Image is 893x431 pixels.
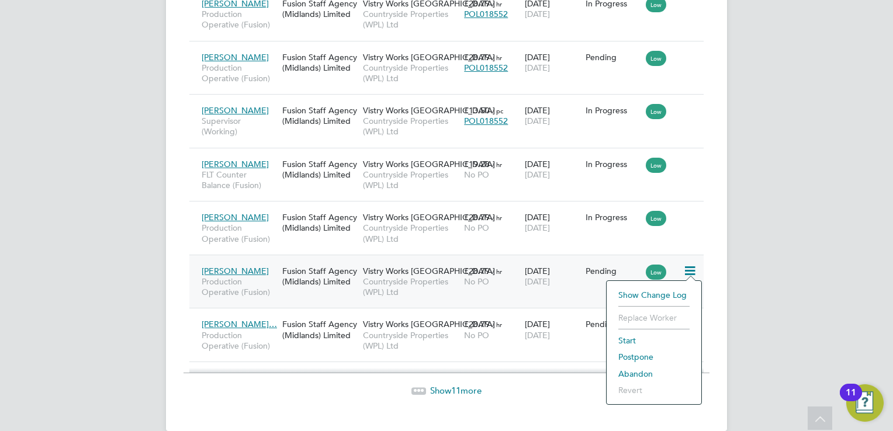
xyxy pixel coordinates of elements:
[525,62,550,73] span: [DATE]
[586,212,641,223] div: In Progress
[202,105,269,116] span: [PERSON_NAME]
[612,287,695,303] li: Show change log
[202,212,269,223] span: [PERSON_NAME]
[363,159,495,169] span: Vistry Works [GEOGRAPHIC_DATA]
[202,276,276,297] span: Production Operative (Fusion)
[492,320,502,329] span: / hr
[451,385,461,396] span: 11
[363,266,495,276] span: Vistry Works [GEOGRAPHIC_DATA]
[525,223,550,233] span: [DATE]
[199,99,704,109] a: [PERSON_NAME]Supervisor (Working)Fusion Staff Agency (Midlands) LimitedVistry Works [GEOGRAPHIC_D...
[279,260,360,293] div: Fusion Staff Agency (Midlands) Limited
[202,319,277,329] span: [PERSON_NAME]…
[646,211,666,226] span: Low
[525,9,550,19] span: [DATE]
[646,51,666,66] span: Low
[492,160,502,169] span: / hr
[363,330,458,351] span: Countryside Properties (WPL) Ltd
[525,116,550,126] span: [DATE]
[199,206,704,215] a: [PERSON_NAME]Production Operative (Fusion)Fusion Staff Agency (Midlands) LimitedVistry Works [GEO...
[202,266,269,276] span: [PERSON_NAME]
[279,153,360,186] div: Fusion Staff Agency (Midlands) Limited
[202,62,276,84] span: Production Operative (Fusion)
[202,159,269,169] span: [PERSON_NAME]
[612,366,695,382] li: Abandon
[522,99,583,132] div: [DATE]
[202,223,276,244] span: Production Operative (Fusion)
[646,158,666,173] span: Low
[525,330,550,340] span: [DATE]
[363,9,458,30] span: Countryside Properties (WPL) Ltd
[464,223,489,233] span: No PO
[464,276,489,287] span: No PO
[279,99,360,132] div: Fusion Staff Agency (Midlands) Limited
[363,105,495,116] span: Vistry Works [GEOGRAPHIC_DATA]
[522,46,583,79] div: [DATE]
[464,105,490,116] span: £13.50
[464,319,490,329] span: £28.79
[464,9,508,19] span: POL018552
[646,104,666,119] span: Low
[586,319,641,329] div: Pending
[363,52,495,62] span: Vistry Works [GEOGRAPHIC_DATA]
[522,260,583,293] div: [DATE]
[464,52,490,62] span: £28.79
[202,169,276,190] span: FLT Counter Balance (Fusion)
[492,106,503,115] span: / pc
[363,223,458,244] span: Countryside Properties (WPL) Ltd
[464,169,489,180] span: No PO
[846,384,884,422] button: Open Resource Center, 11 new notifications
[464,212,490,223] span: £28.79
[202,116,276,137] span: Supervisor (Working)
[464,266,490,276] span: £28.79
[363,62,458,84] span: Countryside Properties (WPL) Ltd
[646,265,666,280] span: Low
[612,349,695,365] li: Postpone
[612,332,695,349] li: Start
[279,206,360,239] div: Fusion Staff Agency (Midlands) Limited
[363,116,458,137] span: Countryside Properties (WPL) Ltd
[612,382,695,398] li: Revert
[279,46,360,79] div: Fusion Staff Agency (Midlands) Limited
[492,213,502,222] span: / hr
[846,392,856,408] div: 11
[525,169,550,180] span: [DATE]
[522,313,583,346] div: [DATE]
[612,310,695,326] li: Replace Worker
[199,46,704,55] a: [PERSON_NAME]Production Operative (Fusion)Fusion Staff Agency (Midlands) LimitedVistry Works [GEO...
[202,52,269,62] span: [PERSON_NAME]
[492,53,502,62] span: / hr
[586,159,641,169] div: In Progress
[586,52,641,62] div: Pending
[492,267,502,276] span: / hr
[199,259,704,269] a: [PERSON_NAME]Production Operative (Fusion)Fusion Staff Agency (Midlands) LimitedVistry Works [GEO...
[464,330,489,340] span: No PO
[464,62,508,73] span: POL018552
[202,330,276,351] span: Production Operative (Fusion)
[363,276,458,297] span: Countryside Properties (WPL) Ltd
[202,9,276,30] span: Production Operative (Fusion)
[430,385,482,396] span: Show more
[525,276,550,287] span: [DATE]
[522,206,583,239] div: [DATE]
[363,319,495,329] span: Vistry Works [GEOGRAPHIC_DATA]
[279,313,360,346] div: Fusion Staff Agency (Midlands) Limited
[586,105,641,116] div: In Progress
[586,266,641,276] div: Pending
[464,159,490,169] span: £19.28
[199,152,704,162] a: [PERSON_NAME]FLT Counter Balance (Fusion)Fusion Staff Agency (Midlands) LimitedVistry Works [GEOG...
[363,212,495,223] span: Vistry Works [GEOGRAPHIC_DATA]
[199,312,704,322] a: [PERSON_NAME]…Production Operative (Fusion)Fusion Staff Agency (Midlands) LimitedVistry Works [GE...
[363,169,458,190] span: Countryside Properties (WPL) Ltd
[464,116,508,126] span: POL018552
[522,153,583,186] div: [DATE]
